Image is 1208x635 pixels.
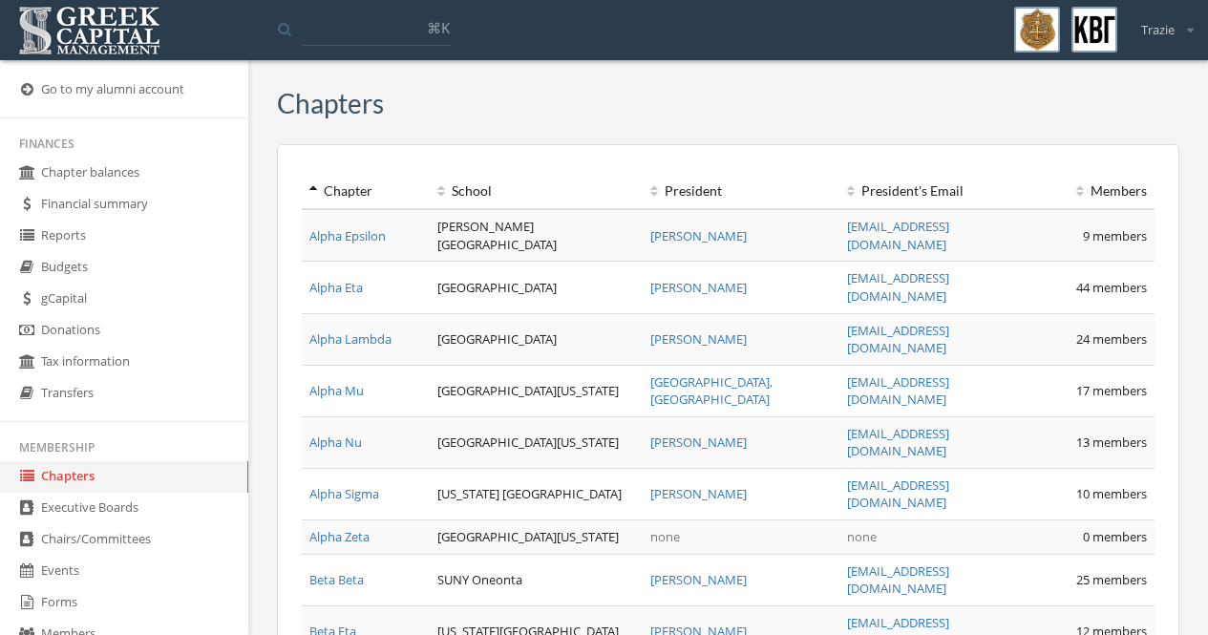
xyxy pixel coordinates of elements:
a: [EMAIL_ADDRESS][DOMAIN_NAME] [847,562,949,598]
div: President [650,181,831,201]
div: Trazie [1129,7,1194,39]
a: [EMAIL_ADDRESS][DOMAIN_NAME] [847,425,949,460]
td: [GEOGRAPHIC_DATA][US_STATE] [430,365,643,416]
span: 44 members [1076,279,1147,296]
span: 25 members [1076,571,1147,588]
span: none [847,528,877,545]
a: [EMAIL_ADDRESS][DOMAIN_NAME] [847,218,949,253]
a: Alpha Nu [309,434,362,451]
a: [PERSON_NAME] [650,227,747,244]
span: 13 members [1076,434,1147,451]
span: 17 members [1076,382,1147,399]
a: [PERSON_NAME] [650,279,747,296]
span: 9 members [1083,227,1147,244]
td: [US_STATE] [GEOGRAPHIC_DATA] [430,468,643,519]
a: [EMAIL_ADDRESS][DOMAIN_NAME] [847,373,949,409]
div: President 's Email [847,181,1028,201]
span: 24 members [1076,330,1147,348]
div: Chapter [309,181,422,201]
a: [PERSON_NAME] [650,571,747,588]
a: Beta Beta [309,571,364,588]
span: ⌘K [427,18,450,37]
td: SUNY Oneonta [430,554,643,605]
span: 10 members [1076,485,1147,502]
span: none [650,528,680,545]
a: [PERSON_NAME] [650,330,747,348]
a: Alpha Lambda [309,330,392,348]
a: [EMAIL_ADDRESS][DOMAIN_NAME] [847,269,949,305]
td: [GEOGRAPHIC_DATA] [430,313,643,365]
a: [PERSON_NAME] [650,485,747,502]
h3: Chapters [277,89,384,118]
td: [GEOGRAPHIC_DATA][US_STATE] [430,520,643,555]
a: [EMAIL_ADDRESS][DOMAIN_NAME] [847,476,949,512]
a: Alpha Zeta [309,528,370,545]
td: [GEOGRAPHIC_DATA][US_STATE] [430,416,643,468]
td: [PERSON_NAME][GEOGRAPHIC_DATA] [430,209,643,262]
td: [GEOGRAPHIC_DATA] [430,262,643,313]
div: School [437,181,635,201]
a: [GEOGRAPHIC_DATA], [GEOGRAPHIC_DATA] [650,373,773,409]
a: [PERSON_NAME] [650,434,747,451]
a: Alpha Sigma [309,485,379,502]
span: Trazie [1141,21,1175,39]
span: 0 members [1083,528,1147,545]
a: Alpha Epsilon [309,227,386,244]
div: Members [1043,181,1147,201]
a: Alpha Mu [309,382,364,399]
a: [EMAIL_ADDRESS][DOMAIN_NAME] [847,322,949,357]
a: Alpha Eta [309,279,363,296]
